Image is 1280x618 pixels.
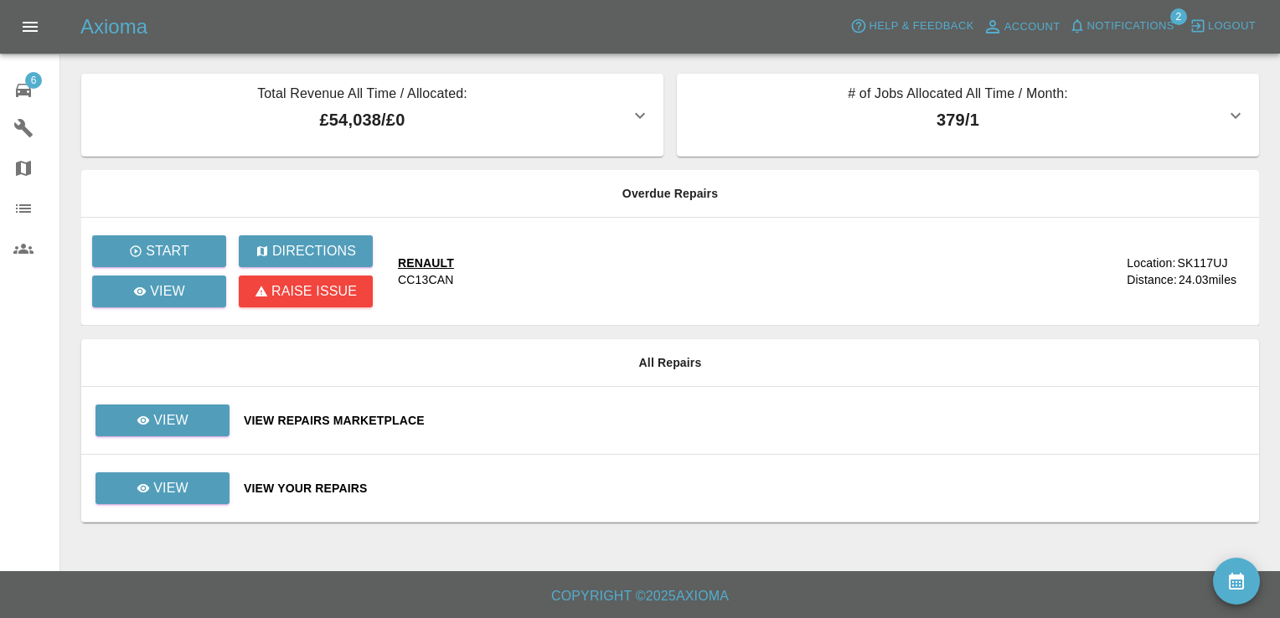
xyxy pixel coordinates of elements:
button: Notifications [1065,13,1179,39]
div: Distance: [1127,271,1177,288]
div: CC13CAN [398,271,453,288]
p: £54,038 / £0 [95,107,630,132]
button: availability [1213,558,1260,605]
a: RENAULTCC13CAN [398,255,1078,288]
button: Total Revenue All Time / Allocated:£54,038/£0 [81,74,663,157]
button: Logout [1185,13,1260,39]
p: Total Revenue All Time / Allocated: [95,84,630,107]
button: Help & Feedback [846,13,978,39]
a: View [92,276,226,307]
div: RENAULT [398,255,454,271]
span: Logout [1208,17,1256,36]
p: Raise issue [271,281,357,301]
span: Notifications [1087,17,1174,36]
a: Location:SK117UJDistance:24.03miles [1092,255,1246,288]
button: # of Jobs Allocated All Time / Month:379/1 [677,74,1259,157]
h6: Copyright © 2025 Axioma [13,585,1267,608]
span: 2 [1170,8,1187,25]
a: View [95,472,230,504]
span: 6 [25,72,42,89]
p: View [150,281,185,301]
p: 379 / 1 [690,107,1226,132]
h5: Axioma [80,13,147,40]
button: Directions [239,235,373,267]
a: View Your Repairs [244,480,1246,497]
a: View Repairs Marketplace [244,412,1246,429]
a: Account [978,13,1065,40]
p: View [153,410,188,430]
p: Directions [272,241,356,261]
p: # of Jobs Allocated All Time / Month: [690,84,1226,107]
div: Location: [1127,255,1175,271]
div: 24.03 miles [1179,271,1246,288]
span: Account [1004,18,1061,37]
p: View [153,478,188,498]
th: All Repairs [81,339,1259,387]
th: Overdue Repairs [81,170,1259,218]
p: Start [146,241,189,261]
a: View [95,481,230,494]
a: View [95,413,230,426]
button: Raise issue [239,276,373,307]
div: SK117UJ [1177,255,1227,271]
button: Open drawer [10,7,50,47]
a: View [95,404,230,436]
button: Start [92,235,226,267]
span: Help & Feedback [869,17,973,36]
